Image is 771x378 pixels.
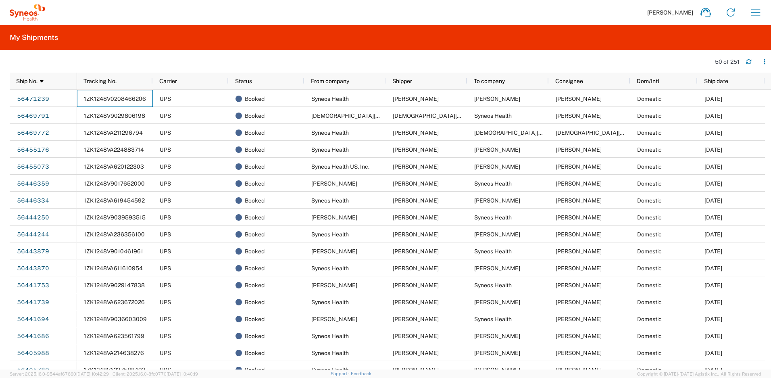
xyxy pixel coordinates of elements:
span: Copyright © [DATE]-[DATE] Agistix Inc., All Rights Reserved [637,370,761,378]
span: Jared Bruggerman [393,214,439,221]
span: Carrier [159,78,177,84]
span: Domestic [637,96,662,102]
span: Domestic [637,129,662,136]
span: Syneos Health [474,113,512,119]
span: Ayman Abboud [393,146,439,153]
span: [PERSON_NAME] [647,9,693,16]
span: Ship date [704,78,728,84]
span: Syneos Health [474,282,512,288]
span: 1ZK1248VA214638276 [84,350,144,356]
span: Domestic [637,350,662,356]
a: 56405988 [17,347,50,359]
a: 56455073 [17,160,50,173]
span: Domestic [637,231,662,238]
span: Booked [245,209,265,226]
span: Booked [245,158,265,175]
span: UPS [160,316,171,322]
span: Kristen Ingerto [311,113,420,119]
div: 50 of 251 [715,58,740,65]
span: 08/08/2025 [704,197,722,204]
span: UPS [160,248,171,255]
span: Scott Salsman [474,367,520,373]
span: 08/12/2025 [704,96,722,102]
span: Booked [245,294,265,311]
span: [DATE] 10:40:19 [167,372,198,376]
span: 08/08/2025 [704,265,722,271]
span: Status [235,78,252,84]
span: Lou Arnillas [556,96,602,102]
span: UPS [160,265,171,271]
span: Ayman Abboud [393,96,439,102]
span: Booked [245,311,265,328]
span: Syneos Health [311,96,349,102]
span: Nichole Changaris [474,299,520,305]
span: Ayman Abboud [556,180,602,187]
span: Matthew Goldenberg [474,350,520,356]
span: 08/11/2025 [704,146,722,153]
span: UPS [160,282,171,288]
span: 08/08/2025 [704,231,722,238]
span: Booked [245,124,265,141]
span: Syneos Health [311,197,349,204]
span: UPS [160,146,171,153]
span: 08/12/2025 [704,129,722,136]
span: 1ZK1248V9017652000 [84,180,145,187]
span: UPS [160,231,171,238]
span: Domestic [637,180,662,187]
a: 56443879 [17,245,50,258]
span: Domestic [637,248,662,255]
a: 56455176 [17,143,50,156]
span: 1ZK1248V9036603009 [84,316,147,322]
span: Syneos Health [474,214,512,221]
span: Domestic [637,367,662,373]
span: Consignee [555,78,583,84]
span: Lena Pearl [556,163,602,170]
span: Marcel Reichert [311,248,357,255]
span: Catherine Devine [474,146,520,153]
span: Ayman Abboud [393,299,439,305]
span: UPS [160,129,171,136]
span: 1ZK1248V9029806198 [84,113,145,119]
span: Syneos Health [311,231,349,238]
span: Nichole Changaris [311,282,357,288]
a: 56441694 [17,313,50,326]
span: 08/08/2025 [704,282,722,288]
span: Ayman Abboud [556,214,602,221]
span: Ayman Abboud [393,333,439,339]
a: 56405789 [17,363,50,376]
span: Jared Bruggerman [311,214,357,221]
span: Mary Martini [474,333,520,339]
span: 08/11/2025 [704,163,722,170]
span: 08/06/2025 [704,350,722,356]
span: Marcel Reichert [556,265,602,271]
span: Domestic [637,146,662,153]
span: UPS [160,197,171,204]
span: 1ZK1248VA619454592 [84,197,145,204]
span: UPS [160,350,171,356]
span: 1ZK1248VA623561799 [84,333,144,339]
a: 56441686 [17,330,50,342]
span: Booked [245,192,265,209]
span: Dom/Intl [637,78,659,84]
span: Shipper [392,78,412,84]
span: 1ZK1248V9010461961 [84,248,143,255]
span: 1ZK1248VA623672026 [84,299,145,305]
span: 08/08/2025 [704,248,722,255]
span: Booked [245,243,265,260]
span: Marcel Reichert [393,248,439,255]
span: Lou Arnillas [474,96,520,102]
span: Syneos Health [311,265,349,271]
span: Melissa Bojorquez [556,197,602,204]
span: Syneos Health [311,299,349,305]
span: From company [311,78,349,84]
span: 08/12/2025 [704,113,722,119]
span: Syneos Health [474,316,512,322]
span: Client: 2025.16.0-8fc0770 [113,372,198,376]
span: Syneos Health [311,350,349,356]
span: 08/08/2025 [704,214,722,221]
span: 1ZK1248VA236356100 [84,231,145,238]
a: 56441753 [17,279,50,292]
span: 08/08/2025 [704,299,722,305]
span: UPS [160,180,171,187]
span: Domestic [637,214,662,221]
